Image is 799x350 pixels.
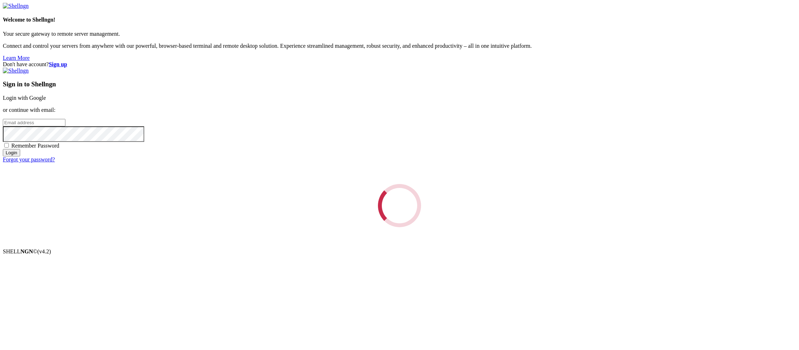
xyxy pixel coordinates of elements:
img: Shellngn [3,3,29,9]
div: Loading... [373,179,426,232]
b: NGN [21,248,33,254]
a: Login with Google [3,95,46,101]
img: Shellngn [3,68,29,74]
h3: Sign in to Shellngn [3,80,796,88]
p: Your secure gateway to remote server management. [3,31,796,37]
a: Sign up [49,61,67,67]
input: Remember Password [4,143,9,148]
a: Learn More [3,55,30,61]
span: 4.2.0 [37,248,51,254]
p: Connect and control your servers from anywhere with our powerful, browser-based terminal and remo... [3,43,796,49]
span: SHELL © [3,248,51,254]
p: or continue with email: [3,107,796,113]
h4: Welcome to Shellngn! [3,17,796,23]
input: Login [3,149,20,156]
div: Don't have account? [3,61,796,68]
span: Remember Password [11,143,59,149]
a: Forgot your password? [3,156,55,162]
input: Email address [3,119,65,126]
